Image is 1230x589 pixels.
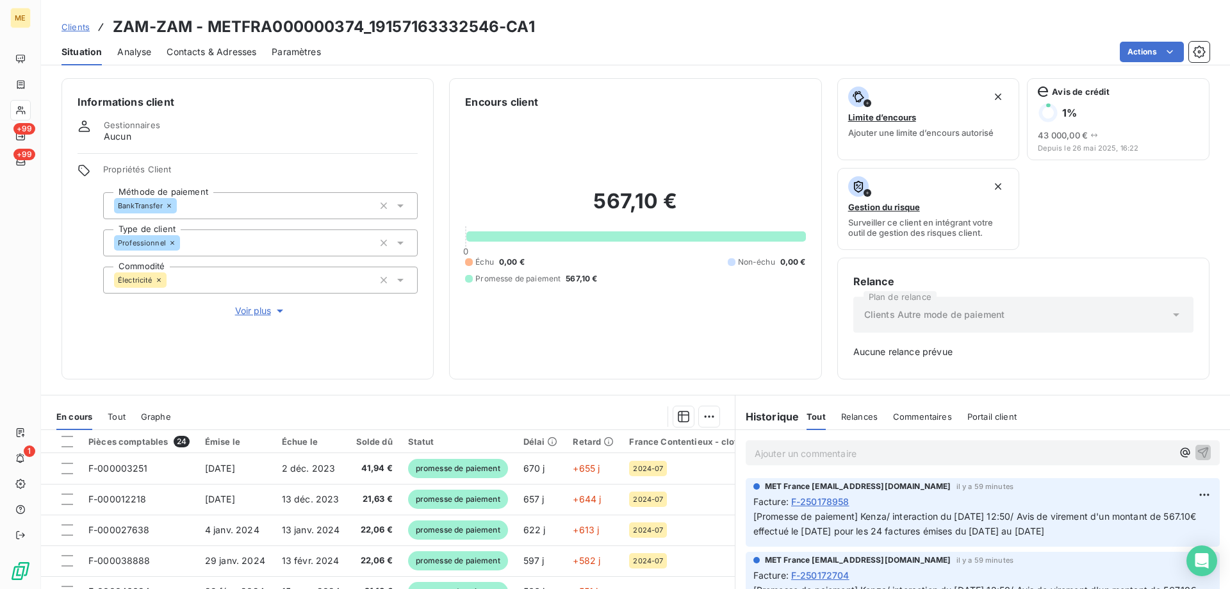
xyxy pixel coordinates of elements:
[1038,130,1088,140] span: 43 000,00 €
[629,436,751,447] div: France Contentieux - cloture
[573,494,601,504] span: +644 j
[753,568,789,582] span: Facture :
[853,345,1193,358] span: Aucune relance prévue
[103,304,418,318] button: Voir plus
[753,511,1199,536] span: [Promesse de paiement] Kenza/ interaction du [DATE] 12:50/ Avis de virement d'un montant de 567.1...
[848,128,994,138] span: Ajouter une limite d’encours autorisé
[13,123,35,135] span: +99
[791,568,849,582] span: F-250172704
[103,164,418,182] span: Propriétés Client
[117,46,151,58] span: Analyse
[88,494,147,504] span: F-000012218
[282,555,340,566] span: 13 févr. 2024
[408,459,508,478] span: promesse de paiement
[174,436,190,447] span: 24
[848,112,916,122] span: Limite d’encours
[807,411,826,422] span: Tout
[282,436,341,447] div: Échue le
[837,78,1020,160] button: Limite d’encoursAjouter une limite d’encours autorisé
[780,256,806,268] span: 0,00 €
[205,436,266,447] div: Émise le
[1062,106,1077,119] h6: 1 %
[24,445,35,457] span: 1
[282,463,336,474] span: 2 déc. 2023
[573,555,600,566] span: +582 j
[118,202,163,210] span: BankTransfer
[205,463,235,474] span: [DATE]
[356,436,393,447] div: Solde dû
[853,274,1193,289] h6: Relance
[1120,42,1184,62] button: Actions
[791,495,849,508] span: F-250178958
[408,490,508,509] span: promesse de paiement
[967,411,1017,422] span: Portail client
[356,493,393,506] span: 21,63 €
[1186,545,1217,576] div: Open Intercom Messenger
[848,202,920,212] span: Gestion du risque
[61,21,90,33] a: Clients
[104,130,131,143] span: Aucun
[205,494,235,504] span: [DATE]
[88,524,150,535] span: F-000027638
[167,274,177,286] input: Ajouter une valeur
[61,46,102,58] span: Situation
[956,483,1014,490] span: il y a 59 minutes
[465,188,805,227] h2: 567,10 €
[523,524,546,535] span: 622 j
[893,411,952,422] span: Commentaires
[61,22,90,32] span: Clients
[499,256,525,268] span: 0,00 €
[88,436,190,447] div: Pièces comptables
[108,411,126,422] span: Tout
[10,561,31,581] img: Logo LeanPay
[408,436,508,447] div: Statut
[235,304,286,317] span: Voir plus
[205,524,259,535] span: 4 janv. 2024
[573,524,599,535] span: +613 j
[88,463,148,474] span: F-000003251
[463,246,468,256] span: 0
[738,256,775,268] span: Non-échu
[113,15,535,38] h3: ZAM-ZAM - METFRA000000374_19157163332546-CA1
[167,46,256,58] span: Contacts & Adresses
[573,436,614,447] div: Retard
[118,276,152,284] span: Électricité
[104,120,160,130] span: Gestionnaires
[475,256,494,268] span: Échu
[56,411,92,422] span: En cours
[13,149,35,160] span: +99
[633,557,663,565] span: 2024-07
[10,8,31,28] div: ME
[408,520,508,540] span: promesse de paiement
[282,494,340,504] span: 13 déc. 2023
[523,436,558,447] div: Délai
[735,409,799,424] h6: Historique
[633,526,663,534] span: 2024-07
[465,94,538,110] h6: Encours client
[523,494,545,504] span: 657 j
[141,411,171,422] span: Graphe
[408,551,508,570] span: promesse de paiement
[573,463,600,474] span: +655 j
[356,462,393,475] span: 41,94 €
[633,495,663,503] span: 2024-07
[180,237,190,249] input: Ajouter une valeur
[523,555,545,566] span: 597 j
[956,556,1014,564] span: il y a 59 minutes
[272,46,321,58] span: Paramètres
[841,411,878,422] span: Relances
[177,200,187,212] input: Ajouter une valeur
[864,308,1005,321] span: Clients Autre mode de paiement
[88,555,151,566] span: F-000038888
[282,524,340,535] span: 13 janv. 2024
[78,94,418,110] h6: Informations client
[1038,144,1199,152] span: Depuis le 26 mai 2025, 16:22
[1052,87,1110,97] span: Avis de crédit
[205,555,265,566] span: 29 janv. 2024
[753,495,789,508] span: Facture :
[566,273,597,285] span: 567,10 €
[356,524,393,536] span: 22,06 €
[356,554,393,567] span: 22,06 €
[837,168,1020,250] button: Gestion du risqueSurveiller ce client en intégrant votre outil de gestion des risques client.
[475,273,561,285] span: Promesse de paiement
